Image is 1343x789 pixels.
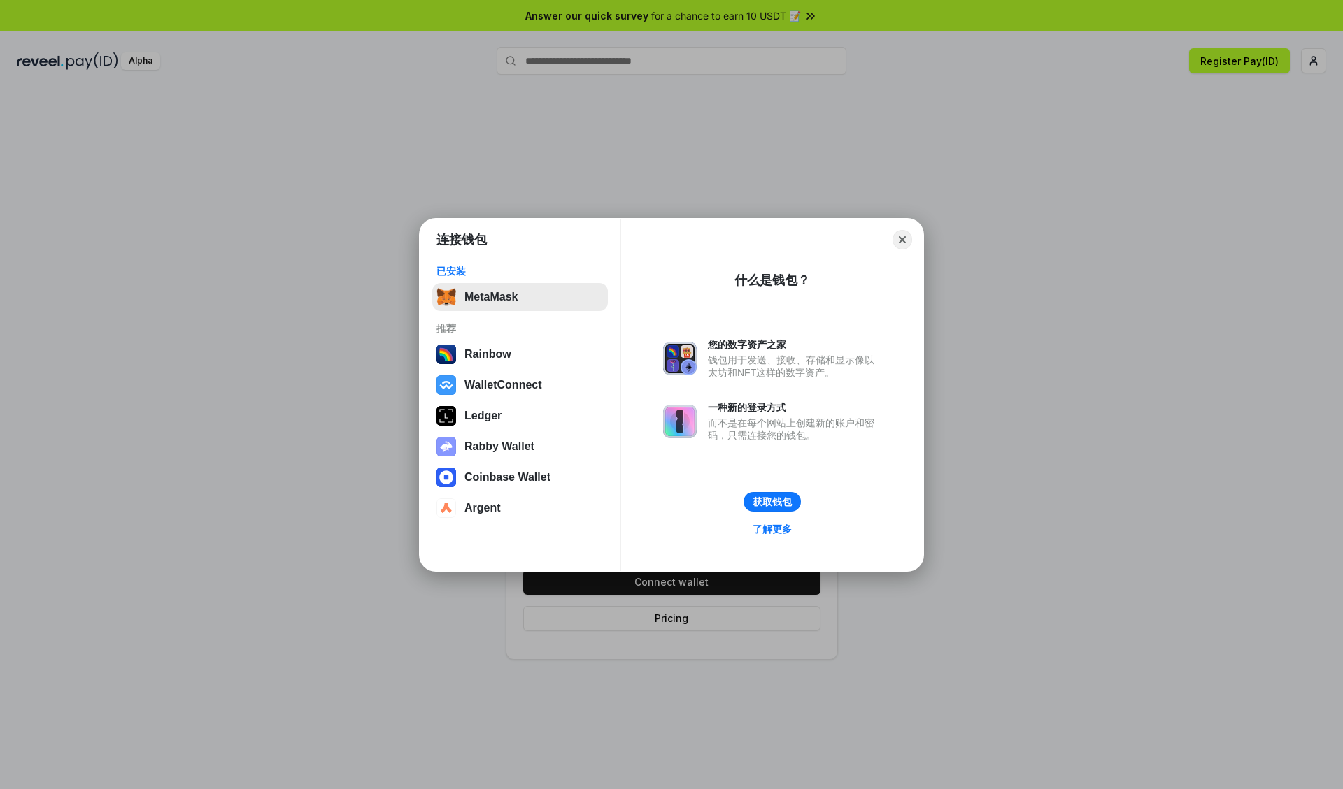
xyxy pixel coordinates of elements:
[464,379,542,391] div: WalletConnect
[464,440,534,453] div: Rabby Wallet
[464,348,511,361] div: Rainbow
[436,322,604,335] div: 推荐
[753,495,792,508] div: 获取钱包
[734,272,810,289] div: 什么是钱包？
[436,231,487,248] h1: 连接钱包
[708,354,881,379] div: 钱包用于发送、接收、存储和显示像以太坊和NFT这样的数字资产。
[436,406,456,426] img: svg+xml,%3Csvg%20xmlns%3D%22http%3A%2F%2Fwww.w3.org%2F2000%2Fsvg%22%20width%3D%2228%22%20height%3...
[708,401,881,414] div: 一种新的登录方式
[708,417,881,442] div: 而不是在每个网站上创建新的账户和密码，只需连接您的钱包。
[436,265,604,277] div: 已安装
[464,471,550,484] div: Coinbase Wallet
[753,523,792,535] div: 了解更多
[708,338,881,351] div: 您的数字资产之家
[436,345,456,364] img: svg+xml,%3Csvg%20width%3D%22120%22%20height%3D%22120%22%20viewBox%3D%220%200%20120%20120%22%20fil...
[432,463,608,491] button: Coinbase Wallet
[436,498,456,518] img: svg+xml,%3Csvg%20width%3D%2228%22%20height%3D%2228%22%20viewBox%3D%220%200%2028%2028%22%20fill%3D...
[432,433,608,461] button: Rabby Wallet
[436,437,456,456] img: svg+xml,%3Csvg%20xmlns%3D%22http%3A%2F%2Fwww.w3.org%2F2000%2Fsvg%22%20fill%3D%22none%22%20viewBox...
[436,375,456,395] img: svg+xml,%3Csvg%20width%3D%2228%22%20height%3D%2228%22%20viewBox%3D%220%200%2028%2028%22%20fill%3D...
[436,287,456,307] img: svg+xml,%3Csvg%20fill%3D%22none%22%20height%3D%2233%22%20viewBox%3D%220%200%2035%2033%22%20width%...
[744,492,801,512] button: 获取钱包
[744,520,800,538] a: 了解更多
[432,402,608,430] button: Ledger
[432,494,608,522] button: Argent
[663,342,697,375] img: svg+xml,%3Csvg%20xmlns%3D%22http%3A%2F%2Fwww.w3.org%2F2000%2Fsvg%22%20fill%3D%22none%22%20viewBox...
[432,371,608,399] button: WalletConnect
[464,410,502,422] div: Ledger
[432,283,608,311] button: MetaMask
[663,405,697,438] img: svg+xml,%3Csvg%20xmlns%3D%22http%3A%2F%2Fwww.w3.org%2F2000%2Fsvg%22%20fill%3D%22none%22%20viewBox...
[436,468,456,487] img: svg+xml,%3Csvg%20width%3D%2228%22%20height%3D%2228%22%20viewBox%3D%220%200%2028%2028%22%20fill%3D...
[893,230,912,249] button: Close
[464,291,518,303] div: MetaMask
[464,502,501,514] div: Argent
[432,340,608,368] button: Rainbow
